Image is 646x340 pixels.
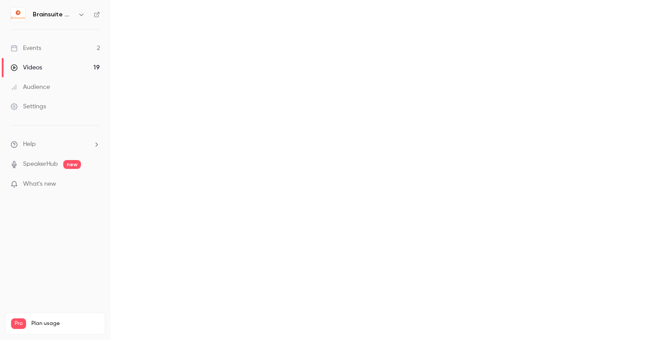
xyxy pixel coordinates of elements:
div: Settings [11,102,46,111]
span: new [63,160,81,169]
img: Brainsuite Webinars [11,8,25,22]
span: Plan usage [31,320,99,327]
span: Help [23,140,36,149]
span: What's new [23,180,56,189]
span: Pro [11,318,26,329]
h6: Brainsuite Webinars [33,10,74,19]
iframe: Noticeable Trigger [89,180,100,188]
div: Audience [11,83,50,92]
div: Videos [11,63,42,72]
a: SpeakerHub [23,160,58,169]
li: help-dropdown-opener [11,140,100,149]
div: Events [11,44,41,53]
